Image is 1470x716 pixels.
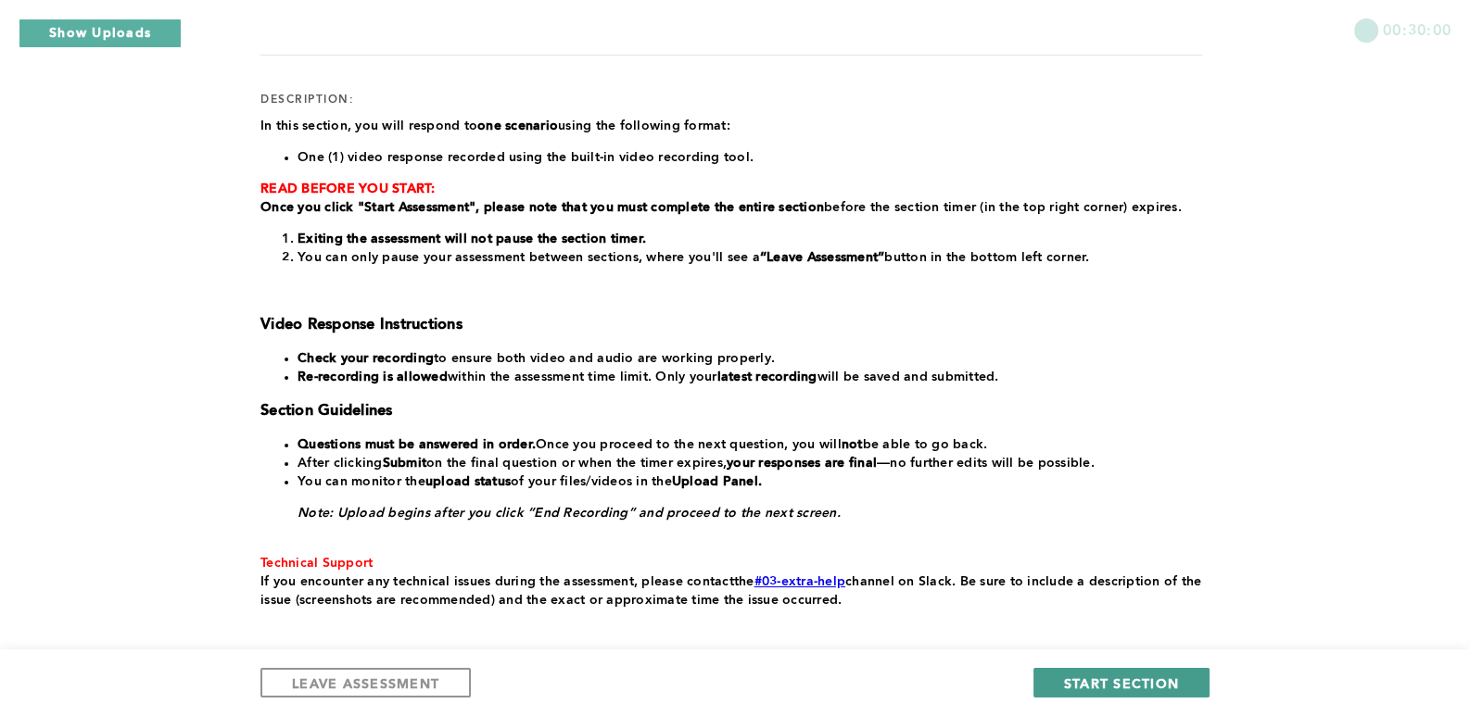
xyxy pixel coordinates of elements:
strong: Check your recording [298,352,434,365]
strong: Once you click "Start Assessment", please note that you must complete the entire section [260,201,824,214]
strong: upload status [425,475,511,488]
h3: Section Guidelines [260,402,1202,421]
strong: Submit [383,457,427,470]
strong: “Leave Assessment” [760,251,885,264]
strong: READ BEFORE YOU START: [260,182,436,195]
button: Show Uploads [19,19,182,48]
li: You can only pause your assessment between sections, where you'll see a button in the bottom left... [298,248,1202,267]
em: Note: Upload begins after you click “End Recording” and proceed to the next screen. [298,507,841,520]
strong: your responses are final [727,457,877,470]
span: using the following format: [558,119,730,132]
strong: Exiting the assessment will not pause the section timer. [298,232,646,245]
p: the channel on Slack [260,572,1202,609]
p: before the section timer (in the top right corner) expires. [260,198,1202,217]
button: LEAVE ASSESSMENT [260,668,471,697]
strong: Questions must be answered in order. [298,438,536,451]
span: Technical Support [260,557,373,570]
div: description: [260,93,354,107]
span: START SECTION [1064,674,1179,692]
h3: Video Response Instructions [260,316,1202,334]
a: #03-extra-help [754,575,846,588]
strong: not [842,438,863,451]
span: In this section, you will respond to [260,119,477,132]
span: 00:30:00 [1383,19,1451,40]
strong: one scenario [477,119,558,132]
strong: Re-recording is allowed [298,371,448,383]
li: within the assessment time limit. Only your will be saved and submitted. [298,368,1202,386]
span: . Be sure to include a description of the issue (screenshots are recommended) and the exact or ap... [260,575,1206,607]
span: LEAVE ASSESSMENT [292,674,439,692]
span: If you encounter any technical issues during the assessment, please contact [260,575,734,588]
li: Once you proceed to the next question, you will be able to go back. [298,435,1202,454]
button: START SECTION [1033,668,1210,697]
li: After clicking on the final question or when the timer expires, —no further edits will be possible. [298,454,1202,472]
strong: latest recording [717,371,817,383]
span: One (1) video response recorded using the built-in video recording tool. [298,151,754,164]
li: You can monitor the of your files/videos in the [298,472,1202,491]
li: to ensure both video and audio are working properly. [298,349,1202,368]
strong: Upload Panel. [672,475,762,488]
